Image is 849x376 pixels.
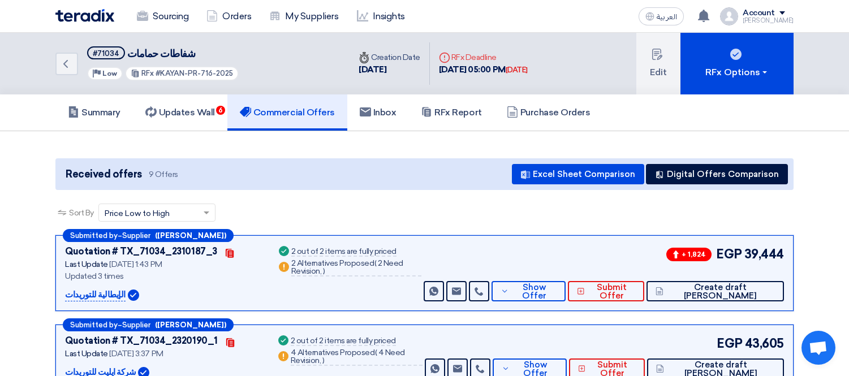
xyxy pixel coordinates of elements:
span: Price Low to High [105,208,170,219]
div: Updated 3 times [65,270,263,282]
span: Submitted by [70,321,118,329]
a: Summary [55,94,133,131]
span: Submitted by [70,232,118,239]
span: Received offers [66,167,142,182]
a: Insights [348,4,414,29]
a: My Suppliers [260,4,347,29]
span: 2 Need Revision, [291,258,403,276]
h5: Updates Wall [145,107,215,118]
span: Low [102,70,117,77]
span: Last Update [65,260,108,269]
div: [PERSON_NAME] [743,18,794,24]
span: 43,605 [745,334,784,353]
span: ( [375,348,377,357]
span: 4 Need Revision, [291,348,405,365]
span: Supplier [122,232,150,239]
span: Supplier [122,321,150,329]
a: Purchase Orders [494,94,603,131]
h5: Summary [68,107,120,118]
div: 4 Alternatives Proposed [291,349,423,366]
div: [DATE] [506,64,528,76]
div: – [63,318,234,331]
a: RFx Report [408,94,494,131]
h5: شفاطات حمامات [87,46,239,60]
span: [DATE] 3:37 PM [109,349,163,358]
span: EGP [717,334,743,353]
div: Creation Date [359,51,420,63]
b: ([PERSON_NAME]) [155,321,226,329]
span: Create draft [PERSON_NAME] [666,283,775,300]
div: 2 Alternatives Proposed [291,260,422,276]
span: Submit Offer [588,283,636,300]
span: ) [322,356,325,365]
span: RFx [141,69,154,77]
span: شفاطات حمامات [127,47,196,60]
button: Show Offer [492,281,566,301]
span: Show Offer [512,283,557,300]
span: ) [323,266,325,276]
div: Quotation # TX_71034_2320190_1 [65,334,218,348]
a: Inbox [347,94,409,131]
span: EGP [716,245,742,263]
span: ( [374,258,377,268]
a: Orders [197,4,260,29]
div: RFx Deadline [439,51,528,63]
div: Account [743,8,775,18]
h5: Inbox [360,107,397,118]
span: Sort By [69,207,94,219]
span: #KAYAN-PR-716-2025 [156,69,233,77]
div: [DATE] [359,63,420,76]
div: 2 out of 2 items are fully priced [291,337,396,346]
h5: RFx Report [421,107,481,118]
button: Excel Sheet Comparison [512,164,644,184]
div: 2 out of 2 items are fully priced [291,248,397,257]
div: Quotation # TX_71034_2310187_3 [65,245,217,258]
button: Digital Offers Comparison [646,164,788,184]
div: – [63,229,234,242]
button: Submit Offer [568,281,644,301]
img: profile_test.png [720,7,738,25]
span: 9 Offers [149,169,178,180]
div: RFx Options [705,66,769,79]
img: Teradix logo [55,9,114,22]
span: [DATE] 1:43 PM [109,260,162,269]
button: العربية [639,7,684,25]
button: Edit [636,33,680,94]
span: العربية [657,13,677,21]
h5: Purchase Orders [507,107,591,118]
span: 6 [216,106,225,115]
span: Last Update [65,349,108,358]
span: 39,444 [744,245,784,263]
h5: Commercial Offers [240,107,335,118]
span: + 1,824 [666,248,712,261]
a: Commercial Offers [227,94,347,131]
b: ([PERSON_NAME]) [155,232,226,239]
p: الإيطالية للتوريدات [65,288,126,302]
img: Verified Account [128,289,139,301]
div: #71034 [93,50,119,57]
a: Sourcing [128,4,197,29]
button: Create draft [PERSON_NAME] [647,281,784,301]
a: Open chat [801,331,835,365]
div: [DATE] 05:00 PM [439,63,528,76]
a: Updates Wall6 [133,94,227,131]
button: RFx Options [680,33,794,94]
